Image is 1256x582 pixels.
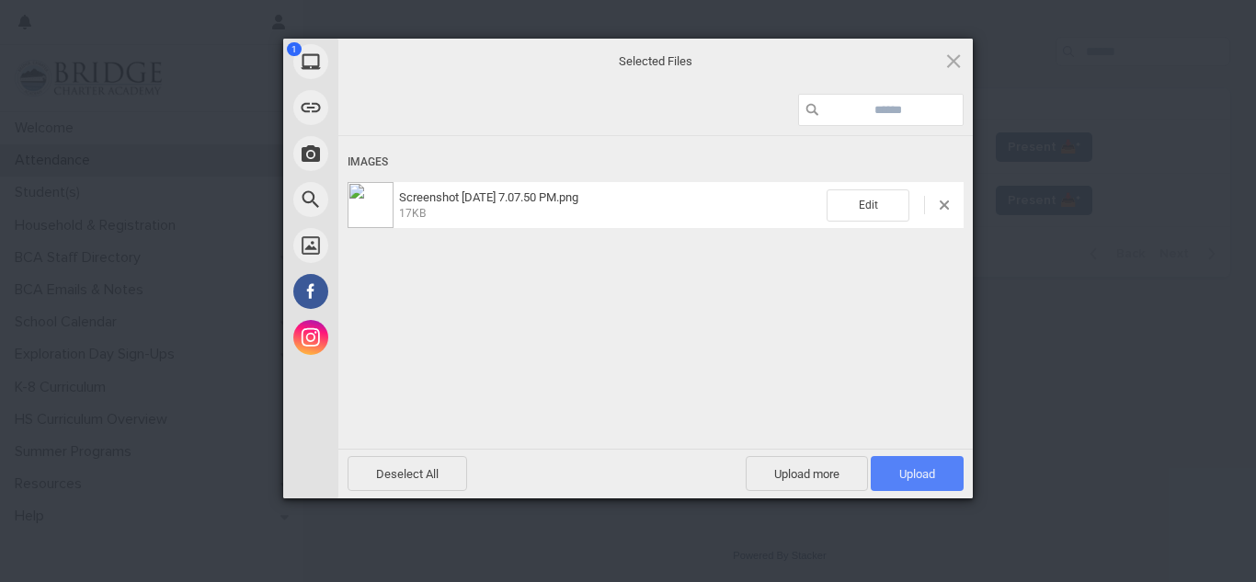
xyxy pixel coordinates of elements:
span: Screenshot 2025-09-19 7.07.50 PM.png [394,190,827,221]
div: Web Search [283,177,504,223]
div: Facebook [283,268,504,314]
span: 17KB [399,207,426,220]
span: 1 [287,42,302,56]
span: Edit [827,189,909,222]
div: Images [348,145,964,179]
span: Screenshot [DATE] 7.07.50 PM.png [399,190,578,204]
div: My Device [283,39,504,85]
span: Upload [899,467,935,481]
span: Upload [871,456,964,491]
span: Click here or hit ESC to close picker [943,51,964,71]
div: Instagram [283,314,504,360]
span: Selected Files [472,52,839,69]
div: Take Photo [283,131,504,177]
div: Unsplash [283,223,504,268]
span: Upload more [746,456,868,491]
span: Deselect All [348,456,467,491]
img: 9eccc71b-aae7-4947-be9c-389f9ee10a5d [348,182,394,228]
div: Link (URL) [283,85,504,131]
